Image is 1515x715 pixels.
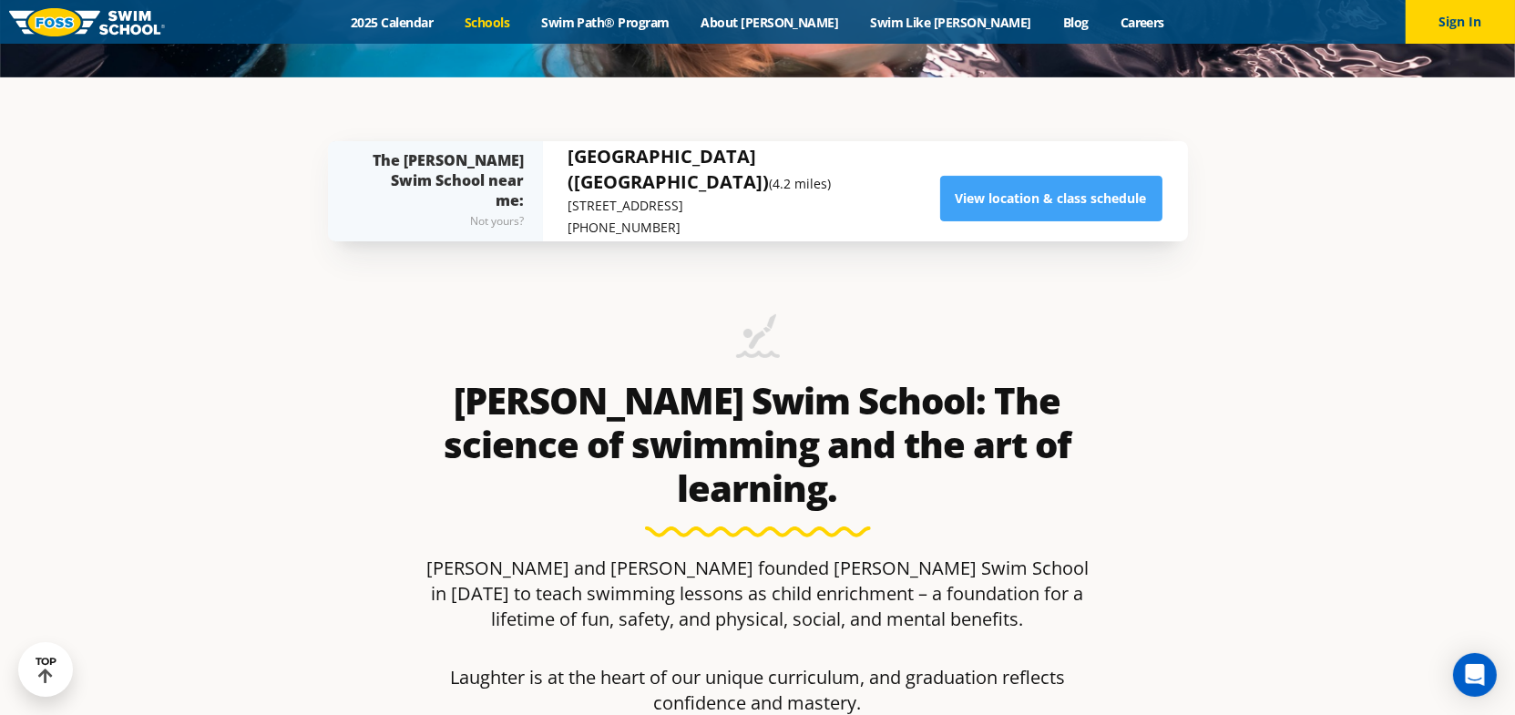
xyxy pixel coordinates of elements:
[526,14,685,31] a: Swim Path® Program
[335,14,449,31] a: 2025 Calendar
[568,144,940,195] h5: [GEOGRAPHIC_DATA] ([GEOGRAPHIC_DATA])
[449,14,526,31] a: Schools
[1453,653,1497,697] div: Open Intercom Messenger
[1047,14,1104,31] a: Blog
[419,556,1097,632] p: [PERSON_NAME] and [PERSON_NAME] founded [PERSON_NAME] Swim School in [DATE] to teach swimming les...
[9,8,165,36] img: FOSS Swim School Logo
[419,379,1097,510] h2: [PERSON_NAME] Swim School: The science of swimming and the art of learning.
[940,176,1162,221] a: View location & class schedule
[770,175,832,192] small: (4.2 miles)
[364,150,525,232] div: The [PERSON_NAME] Swim School near me:
[568,217,940,239] p: [PHONE_NUMBER]
[736,314,780,370] img: icon-swimming-diving-2.png
[364,210,525,232] div: Not yours?
[685,14,855,31] a: About [PERSON_NAME]
[1104,14,1180,31] a: Careers
[568,195,940,217] p: [STREET_ADDRESS]
[36,656,56,684] div: TOP
[855,14,1048,31] a: Swim Like [PERSON_NAME]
